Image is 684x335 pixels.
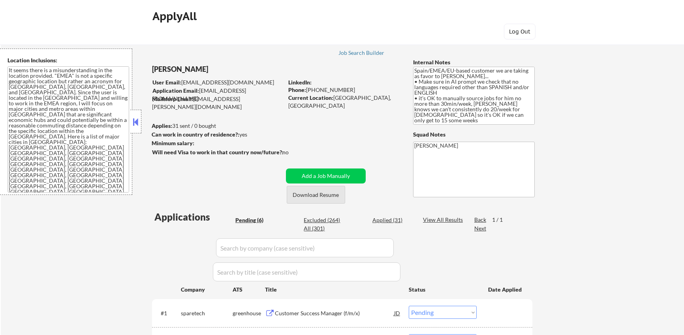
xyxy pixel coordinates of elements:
div: [EMAIL_ADDRESS][DOMAIN_NAME] [152,79,283,86]
strong: Application Email: [152,87,199,94]
div: [GEOGRAPHIC_DATA], [GEOGRAPHIC_DATA] [288,94,400,109]
strong: Phone: [288,86,306,93]
strong: Minimum salary: [152,140,194,146]
div: Customer Success Manager (f/m/x) [275,309,394,317]
div: Pending (6) [235,216,275,224]
div: no [282,148,305,156]
div: [PHONE_NUMBER] [288,86,400,94]
div: Title [265,286,401,294]
strong: Current Location: [288,94,333,101]
div: Date Applied [488,286,523,294]
div: Squad Notes [413,131,535,138]
div: [EMAIL_ADDRESS][PERSON_NAME][DOMAIN_NAME] [152,95,283,110]
div: ATS [233,286,265,294]
strong: Applies: [152,122,172,129]
strong: User Email: [152,79,181,86]
div: Back [474,216,487,224]
div: Location Inclusions: [8,56,129,64]
div: Internal Notes [413,58,535,66]
strong: Can work in country of residence?: [152,131,239,138]
div: 1 / 1 [492,216,510,224]
div: greenhouse [233,309,265,317]
input: Search by title (case sensitive) [213,262,400,281]
div: Company [181,286,233,294]
div: Applied (31) [372,216,412,224]
div: All (301) [304,225,343,232]
button: Log Out [504,24,536,39]
div: 31 sent / 0 bought [152,122,283,130]
strong: LinkedIn: [288,79,312,86]
div: Next [474,225,487,232]
div: yes [152,131,281,138]
div: ApplyAll [152,9,199,23]
div: Applications [154,212,233,222]
div: #1 [161,309,175,317]
div: [PERSON_NAME] [152,64,314,74]
div: [EMAIL_ADDRESS][DOMAIN_NAME] [152,87,283,102]
strong: Will need Visa to work in that country now/future?: [152,149,284,155]
div: View All Results [423,216,465,224]
div: Status [409,282,477,296]
div: Excluded (264) [304,216,343,224]
strong: Mailslurp Email: [152,95,193,102]
input: Search by company (case sensitive) [216,238,394,257]
div: Job Search Builder [338,50,385,56]
a: Job Search Builder [338,50,385,58]
div: JD [393,306,401,320]
div: sparetech [181,309,233,317]
button: Add a Job Manually [286,168,366,183]
button: Download Resume [287,186,345,204]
